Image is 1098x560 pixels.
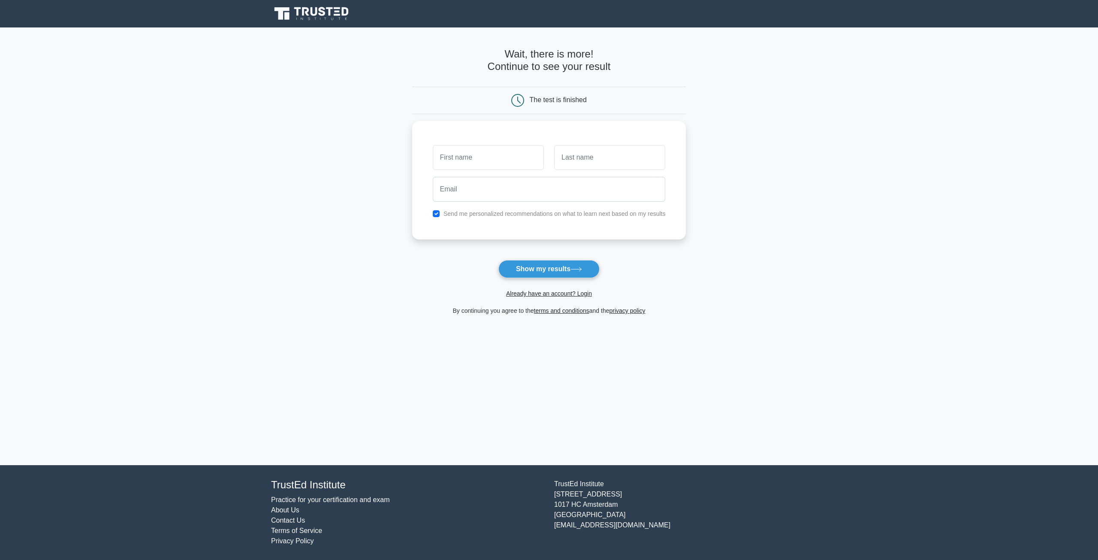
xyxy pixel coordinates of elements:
[271,496,390,503] a: Practice for your certification and exam
[554,145,665,170] input: Last name
[433,145,544,170] input: First name
[271,517,305,524] a: Contact Us
[271,479,544,491] h4: TrustEd Institute
[534,307,589,314] a: terms and conditions
[433,177,666,202] input: Email
[271,506,299,514] a: About Us
[271,527,322,534] a: Terms of Service
[271,537,314,545] a: Privacy Policy
[443,210,666,217] label: Send me personalized recommendations on what to learn next based on my results
[407,306,691,316] div: By continuing you agree to the and the
[412,48,686,73] h4: Wait, there is more! Continue to see your result
[530,96,587,103] div: The test is finished
[609,307,646,314] a: privacy policy
[549,479,832,546] div: TrustEd Institute [STREET_ADDRESS] 1017 HC Amsterdam [GEOGRAPHIC_DATA] [EMAIL_ADDRESS][DOMAIN_NAME]
[498,260,600,278] button: Show my results
[506,290,592,297] a: Already have an account? Login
